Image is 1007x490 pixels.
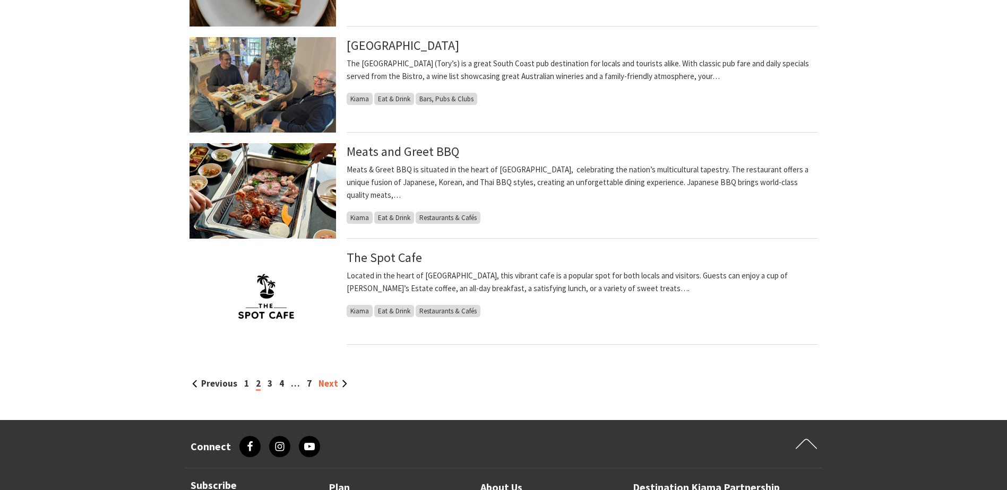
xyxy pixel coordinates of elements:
[374,305,414,317] span: Eat & Drink
[347,305,373,317] span: Kiama
[279,378,284,389] a: 4
[347,249,422,266] a: The Spot Cafe
[374,93,414,105] span: Eat & Drink
[347,163,818,202] p: Meats & Greet BBQ is situated in the heart of [GEOGRAPHIC_DATA], celebrating the nation’s multicu...
[347,143,459,160] a: Meats and Greet BBQ
[319,378,347,389] a: Next
[347,212,373,224] span: Kiama
[256,378,261,391] span: 2
[244,378,249,389] a: 1
[347,93,373,105] span: Kiama
[416,305,480,317] span: Restaurants & Cafés
[347,57,818,83] p: The [GEOGRAPHIC_DATA] (Tory’s) is a great South Coast pub destination for locals and tourists ali...
[192,378,237,389] a: Previous
[347,37,459,54] a: [GEOGRAPHIC_DATA]
[416,93,477,105] span: Bars, Pubs & Clubs
[190,37,336,133] img: Guests Eating
[291,378,300,389] span: …
[374,212,414,224] span: Eat & Drink
[416,212,480,224] span: Restaurants & Cafés
[268,378,272,389] a: 3
[191,440,231,453] h3: Connect
[347,269,818,295] p: Located in the heart of [GEOGRAPHIC_DATA], this vibrant cafe is a popular spot for both locals an...
[307,378,312,389] a: 7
